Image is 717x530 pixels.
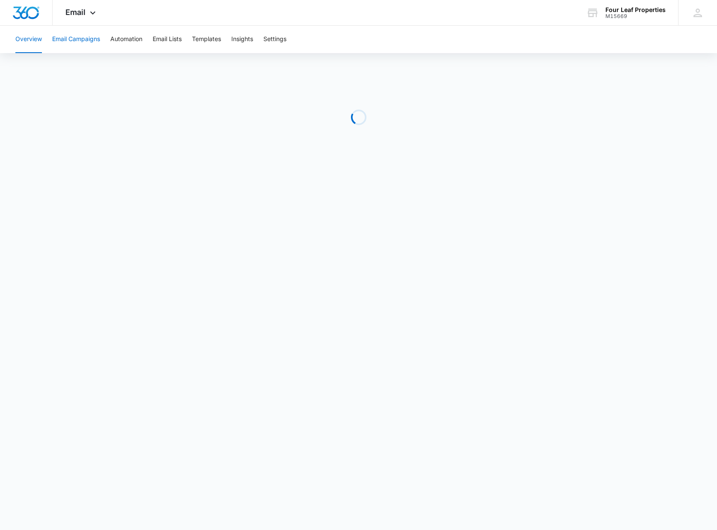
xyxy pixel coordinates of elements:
[65,8,86,17] span: Email
[153,26,182,53] button: Email Lists
[605,13,666,19] div: account id
[192,26,221,53] button: Templates
[605,6,666,13] div: account name
[15,26,42,53] button: Overview
[263,26,286,53] button: Settings
[52,26,100,53] button: Email Campaigns
[231,26,253,53] button: Insights
[110,26,142,53] button: Automation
